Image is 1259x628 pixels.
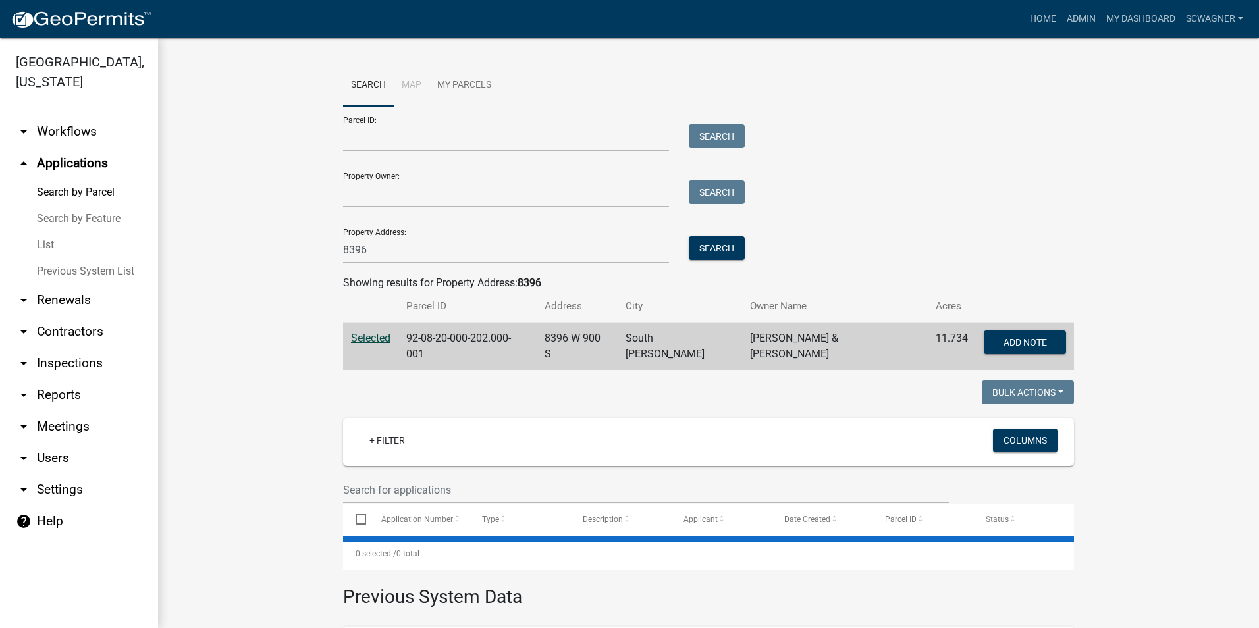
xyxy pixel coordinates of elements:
[742,291,928,322] th: Owner Name
[16,292,32,308] i: arrow_drop_down
[1003,337,1046,348] span: Add Note
[683,515,718,524] span: Applicant
[359,429,415,452] a: + Filter
[928,323,976,371] td: 11.734
[689,124,745,148] button: Search
[689,180,745,204] button: Search
[772,504,872,535] datatable-header-cell: Date Created
[469,504,570,535] datatable-header-cell: Type
[784,515,830,524] span: Date Created
[872,504,973,535] datatable-header-cell: Parcel ID
[1101,7,1181,32] a: My Dashboard
[1025,7,1061,32] a: Home
[356,549,396,558] span: 0 selected /
[928,291,976,322] th: Acres
[16,513,32,529] i: help
[343,65,394,107] a: Search
[16,324,32,340] i: arrow_drop_down
[689,236,745,260] button: Search
[398,323,537,371] td: 92-08-20-000-202.000-001
[381,515,453,524] span: Application Number
[742,323,928,371] td: [PERSON_NAME] & [PERSON_NAME]
[973,504,1074,535] datatable-header-cell: Status
[570,504,671,535] datatable-header-cell: Description
[583,515,623,524] span: Description
[537,291,618,322] th: Address
[482,515,499,524] span: Type
[993,429,1058,452] button: Columns
[618,291,743,322] th: City
[343,537,1074,570] div: 0 total
[16,419,32,434] i: arrow_drop_down
[429,65,499,107] a: My Parcels
[982,380,1074,404] button: Bulk Actions
[16,155,32,171] i: arrow_drop_up
[885,515,917,524] span: Parcel ID
[1181,7,1248,32] a: scwagner
[984,330,1066,354] button: Add Note
[537,323,618,371] td: 8396 W 900 S
[986,515,1009,524] span: Status
[343,275,1074,291] div: Showing results for Property Address:
[16,387,32,403] i: arrow_drop_down
[671,504,772,535] datatable-header-cell: Applicant
[368,504,469,535] datatable-header-cell: Application Number
[398,291,537,322] th: Parcel ID
[16,355,32,371] i: arrow_drop_down
[16,482,32,498] i: arrow_drop_down
[618,323,743,371] td: South [PERSON_NAME]
[16,124,32,140] i: arrow_drop_down
[16,450,32,466] i: arrow_drop_down
[518,276,541,289] strong: 8396
[1061,7,1101,32] a: Admin
[343,570,1074,611] h3: Previous System Data
[343,504,368,535] datatable-header-cell: Select
[351,332,390,344] a: Selected
[343,477,949,504] input: Search for applications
